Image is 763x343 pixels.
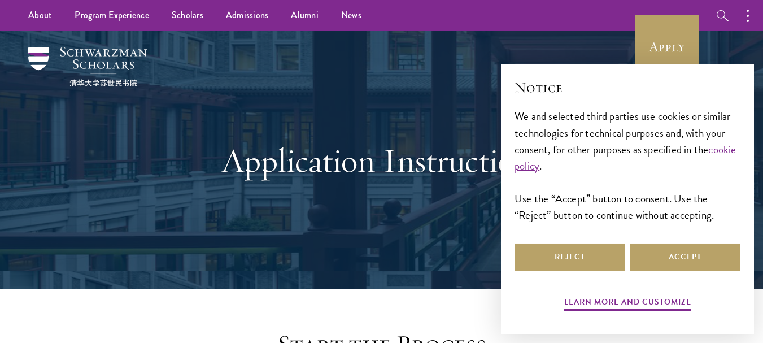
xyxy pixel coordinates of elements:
[28,47,147,86] img: Schwarzman Scholars
[630,244,740,271] button: Accept
[515,108,740,223] div: We and selected third parties use cookies or similar technologies for technical purposes and, wit...
[515,141,736,174] a: cookie policy
[187,140,577,181] h1: Application Instructions
[635,15,699,79] a: Apply
[564,295,691,312] button: Learn more and customize
[515,244,625,271] button: Reject
[515,78,740,97] h2: Notice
